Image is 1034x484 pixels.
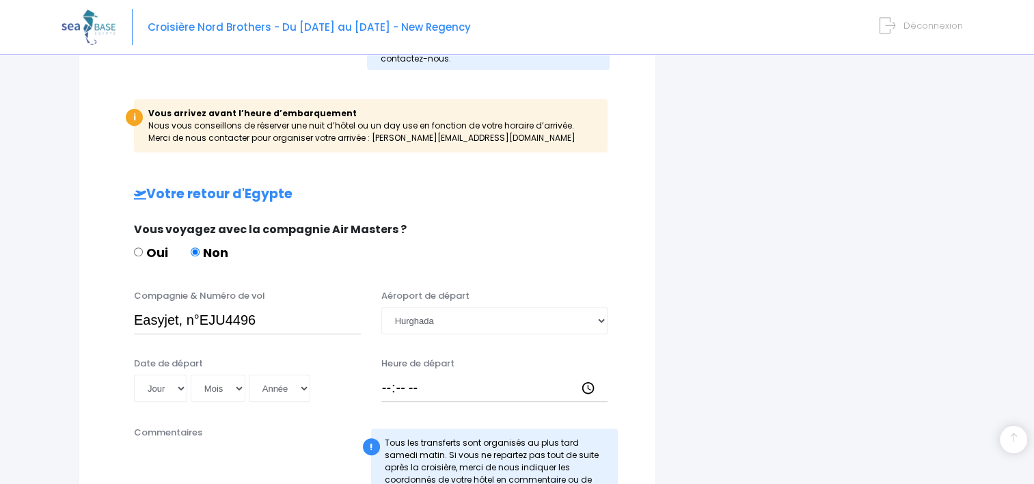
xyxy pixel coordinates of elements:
div: ! [363,438,380,455]
label: Heure de départ [381,357,454,371]
div: i [126,109,143,126]
label: Aéroport de départ [381,289,470,303]
label: Date de départ [134,357,203,371]
input: Oui [134,247,143,256]
b: Vous arrivez avant l’heure d’embarquement [148,107,357,119]
span: Vous voyagez avec la compagnie Air Masters ? [134,221,407,237]
label: Commentaires [134,426,202,440]
span: Déconnexion [903,19,963,32]
input: Non [191,247,200,256]
label: Compagnie & Numéro de vol [134,289,265,303]
div: Nous vous conseillons de réserver une nuit d’hôtel ou un day use en fonction de votre horaire d’a... [134,99,608,152]
h2: Votre retour d'Egypte [107,187,628,202]
label: Oui [134,243,168,262]
label: Non [191,243,228,262]
span: Croisière Nord Brothers - Du [DATE] au [DATE] - New Regency [148,20,471,34]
